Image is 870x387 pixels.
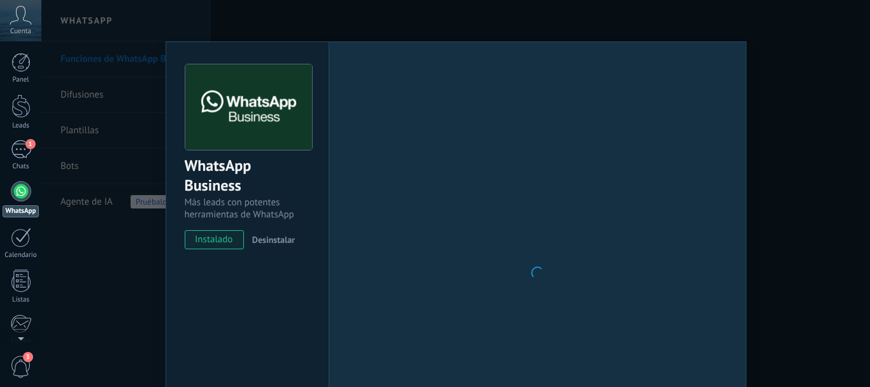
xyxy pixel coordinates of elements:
[252,234,295,245] span: Desinstalar
[3,122,39,130] div: Leads
[3,163,39,171] div: Chats
[185,156,310,196] div: WhatsApp Business
[25,139,36,149] span: 1
[3,76,39,84] div: Panel
[3,251,39,259] div: Calendario
[185,230,243,249] span: instalado
[185,64,312,150] img: logo_main.png
[10,27,31,36] span: Cuenta
[3,296,39,304] div: Listas
[3,205,39,217] div: WhatsApp
[23,352,33,362] span: 3
[185,196,310,221] div: Más leads con potentes herramientas de WhatsApp
[247,230,295,249] button: Desinstalar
